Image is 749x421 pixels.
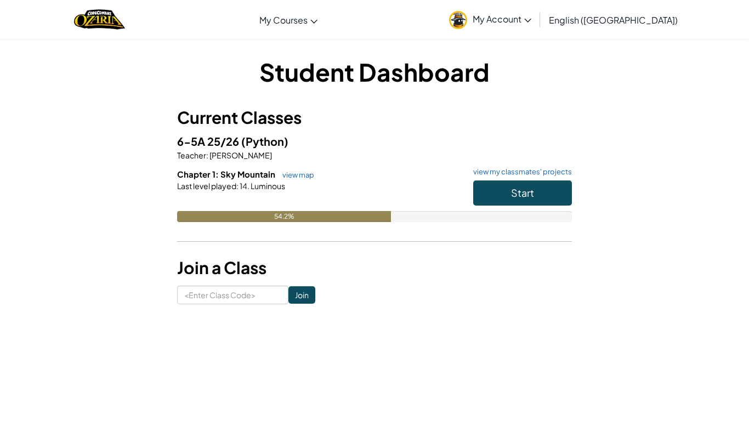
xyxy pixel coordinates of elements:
div: 54.2% [177,211,391,222]
span: [PERSON_NAME] [208,150,272,160]
h3: Current Classes [177,105,572,130]
a: Ozaria by CodeCombat logo [74,8,125,31]
span: Start [511,186,534,199]
a: view map [277,170,314,179]
span: Chapter 1: Sky Mountain [177,169,277,179]
span: : [206,150,208,160]
a: English ([GEOGRAPHIC_DATA]) [543,5,683,35]
span: Last level played [177,181,236,191]
span: 6-5A 25/26 [177,134,241,148]
button: Start [473,180,572,206]
span: (Python) [241,134,288,148]
h3: Join a Class [177,255,572,280]
input: <Enter Class Code> [177,286,288,304]
img: Home [74,8,125,31]
a: My Account [444,2,537,37]
span: My Account [473,13,531,25]
span: : [236,181,239,191]
span: English ([GEOGRAPHIC_DATA]) [549,14,678,26]
span: Teacher [177,150,206,160]
a: view my classmates' projects [468,168,572,175]
span: My Courses [259,14,308,26]
span: Luminous [249,181,285,191]
input: Join [288,286,315,304]
img: avatar [449,11,467,29]
a: My Courses [254,5,323,35]
span: 14. [239,181,249,191]
h1: Student Dashboard [177,55,572,89]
